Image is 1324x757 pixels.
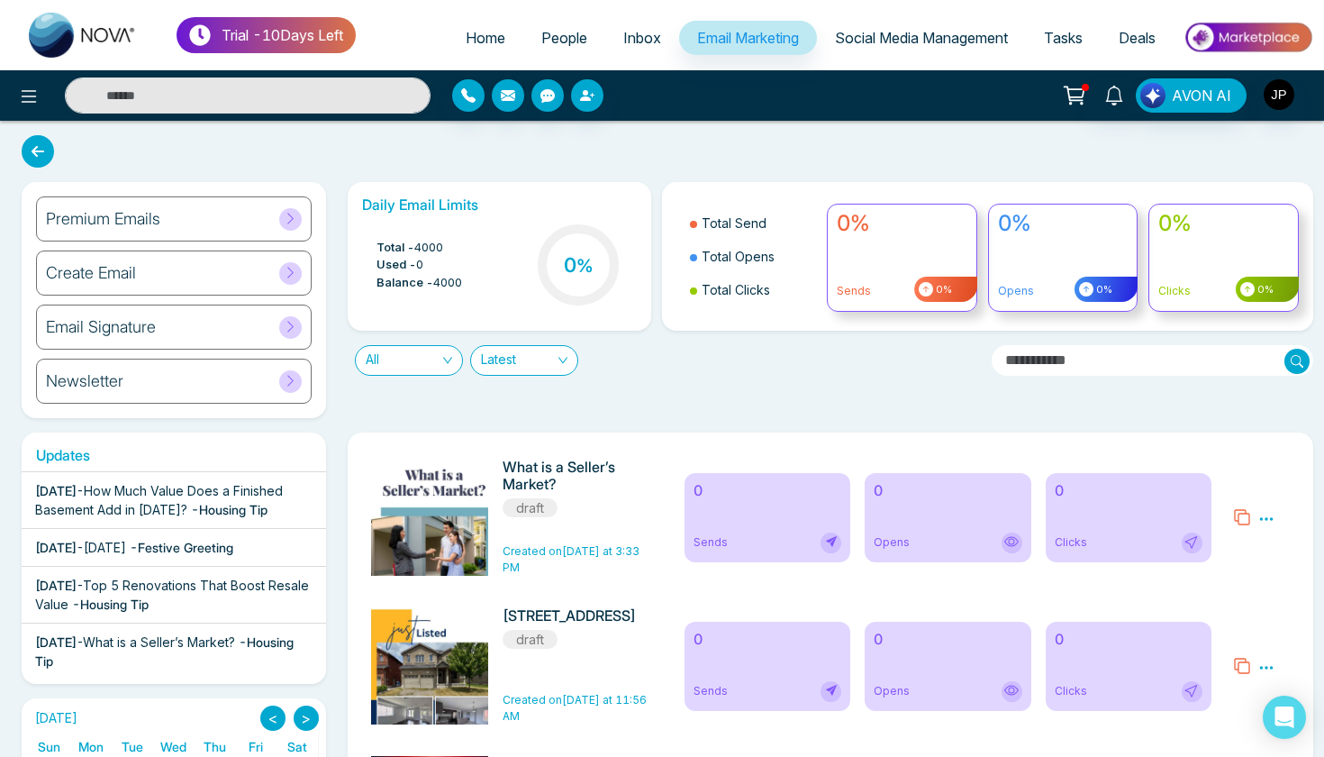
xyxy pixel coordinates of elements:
[46,209,160,229] h6: Premium Emails
[874,683,910,699] span: Opens
[83,634,235,650] span: What is a Seller’s Market?
[694,482,841,499] h6: 0
[690,273,816,306] li: Total Clicks
[837,283,967,299] p: Sends
[679,21,817,55] a: Email Marketing
[481,346,567,375] span: Latest
[191,502,268,517] span: - Housing Tip
[1119,29,1156,47] span: Deals
[835,29,1008,47] span: Social Media Management
[416,256,423,274] span: 0
[837,211,967,237] h4: 0%
[1255,282,1274,297] span: 0%
[366,346,452,375] span: All
[697,29,799,47] span: Email Marketing
[1055,534,1087,551] span: Clicks
[503,693,647,723] span: Created on [DATE] at 11:56 AM
[1093,282,1112,297] span: 0%
[1140,83,1165,108] img: Lead Flow
[564,253,594,277] h3: 0
[605,21,679,55] a: Inbox
[1055,482,1202,499] h6: 0
[376,239,414,257] span: Total -
[503,459,648,493] h6: What is a Seller’s Market?
[35,540,77,555] span: [DATE]
[260,706,286,731] button: <
[1055,631,1202,648] h6: 0
[1264,79,1294,110] img: User Avatar
[690,206,816,240] li: Total Send
[130,540,233,555] span: - Festive Greeting
[46,263,136,283] h6: Create Email
[29,13,137,58] img: Nova CRM Logo
[35,576,313,614] div: -
[503,607,648,625] h6: [STREET_ADDRESS]
[46,317,156,337] h6: Email Signature
[35,578,309,612] span: Top 5 Renovations That Boost Resale Value
[1263,696,1306,739] div: Open Intercom Messenger
[690,240,816,273] li: Total Opens
[503,498,558,517] span: draft
[35,634,77,650] span: [DATE]
[998,211,1129,237] h4: 0%
[1026,21,1101,55] a: Tasks
[376,256,416,274] span: Used -
[576,255,594,277] span: %
[623,29,661,47] span: Inbox
[466,29,505,47] span: Home
[35,578,77,593] span: [DATE]
[1055,683,1087,699] span: Clicks
[541,29,587,47] span: People
[362,196,638,214] h6: Daily Email Limits
[35,538,233,557] div: -
[1183,17,1313,58] img: Market-place.gif
[29,711,77,726] h2: [DATE]
[1044,29,1083,47] span: Tasks
[694,683,728,699] span: Sends
[1101,21,1174,55] a: Deals
[294,706,319,731] button: >
[694,631,841,648] h6: 0
[503,544,639,574] span: Created on [DATE] at 3:33 PM
[35,483,283,517] span: How Much Value Does a Finished Basement Add in [DATE]?
[523,21,605,55] a: People
[1158,211,1289,237] h4: 0%
[448,21,523,55] a: Home
[933,282,952,297] span: 0%
[35,633,313,670] div: -
[376,274,433,292] span: Balance -
[998,283,1129,299] p: Opens
[817,21,1026,55] a: Social Media Management
[874,631,1021,648] h6: 0
[503,630,558,649] span: draft
[35,481,313,519] div: -
[35,483,77,498] span: [DATE]
[874,482,1021,499] h6: 0
[433,274,462,292] span: 4000
[694,534,728,551] span: Sends
[1172,85,1231,106] span: AVON AI
[84,540,126,555] span: [DATE]
[874,534,910,551] span: Opens
[222,24,343,46] p: Trial - 10 Days Left
[22,447,326,464] h6: Updates
[1158,283,1289,299] p: Clicks
[1136,78,1247,113] button: AVON AI
[414,239,443,257] span: 4000
[72,597,149,612] span: - Housing Tip
[46,371,123,391] h6: Newsletter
